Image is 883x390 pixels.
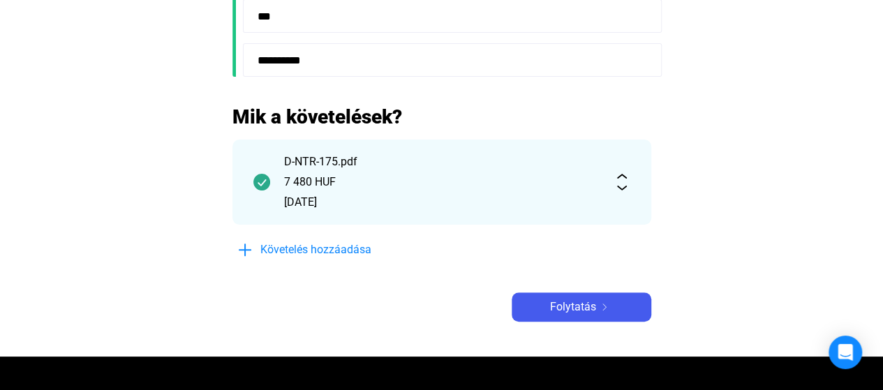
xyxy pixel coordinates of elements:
[253,174,270,190] img: checkmark-darker-green-circle
[596,303,613,310] img: arrow-right-white
[614,174,630,190] img: expand
[512,292,651,322] button: Folytatásarrow-right-white
[829,336,862,369] div: Open Intercom Messenger
[284,153,600,170] div: D-NTR-175.pdf
[550,299,596,315] span: Folytatás
[232,105,651,129] h2: Mik a követelések?
[232,235,442,264] button: plus-blueKövetelés hozzáadása
[260,241,371,258] span: Követelés hozzáadása
[284,174,600,190] div: 7 480 HUF
[284,194,600,211] div: [DATE]
[237,241,253,258] img: plus-blue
